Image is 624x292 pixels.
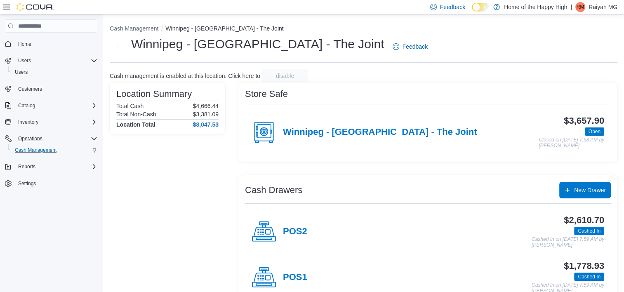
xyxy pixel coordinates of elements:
[539,137,604,148] p: Closed on [DATE] 7:58 AM by [PERSON_NAME]
[578,227,600,235] span: Cashed In
[116,89,192,99] h3: Location Summary
[570,2,572,12] p: |
[15,162,39,172] button: Reports
[5,34,97,211] nav: Complex example
[193,103,219,109] p: $4,666.44
[18,57,31,64] span: Users
[15,162,97,172] span: Reports
[585,127,604,136] span: Open
[2,161,101,172] button: Reports
[472,3,489,12] input: Dark Mode
[504,2,567,12] p: Home of the Happy High
[276,72,294,80] span: disable
[262,69,308,82] button: disable
[15,134,97,144] span: Operations
[116,103,144,109] h6: Total Cash
[165,25,283,32] button: Winnipeg - [GEOGRAPHIC_DATA] - The Joint
[2,83,101,95] button: Customers
[16,3,54,11] img: Cova
[110,73,260,79] p: Cash management is enabled at this location. Click here to
[8,144,101,156] button: Cash Management
[245,89,288,99] h3: Store Safe
[18,119,38,125] span: Inventory
[18,180,36,187] span: Settings
[131,36,384,52] h1: Winnipeg - [GEOGRAPHIC_DATA] - The Joint
[589,2,617,12] p: Raiyan MG
[18,163,35,170] span: Reports
[15,84,97,94] span: Customers
[2,55,101,66] button: Users
[15,38,97,49] span: Home
[389,38,431,55] a: Feedback
[110,24,617,34] nav: An example of EuiBreadcrumbs
[589,128,600,135] span: Open
[15,117,97,127] span: Inventory
[15,69,28,75] span: Users
[564,116,604,126] h3: $3,657.90
[8,66,101,78] button: Users
[575,2,585,12] div: Raiyan MG
[15,39,35,49] a: Home
[564,215,604,225] h3: $2,610.70
[574,273,604,281] span: Cashed In
[15,101,38,111] button: Catalog
[2,116,101,128] button: Inventory
[18,86,42,92] span: Customers
[283,272,307,283] h4: POS1
[532,237,604,248] p: Cashed In on [DATE] 7:59 AM by [PERSON_NAME]
[2,38,101,49] button: Home
[110,38,126,55] button: Next
[15,117,42,127] button: Inventory
[116,111,156,118] h6: Total Non-Cash
[12,67,31,77] a: Users
[559,182,611,198] button: New Drawer
[564,261,604,271] h3: $1,778.93
[193,121,219,128] h4: $8,047.53
[15,84,45,94] a: Customers
[15,56,34,66] button: Users
[12,67,97,77] span: Users
[2,177,101,189] button: Settings
[15,178,97,188] span: Settings
[15,101,97,111] span: Catalog
[574,227,604,235] span: Cashed In
[18,41,31,47] span: Home
[283,226,307,237] h4: POS2
[403,42,428,51] span: Feedback
[15,179,39,188] a: Settings
[283,127,477,138] h4: Winnipeg - [GEOGRAPHIC_DATA] - The Joint
[116,121,155,128] h4: Location Total
[440,3,465,11] span: Feedback
[110,25,158,32] button: Cash Management
[18,135,42,142] span: Operations
[12,145,97,155] span: Cash Management
[12,145,60,155] a: Cash Management
[193,111,219,118] p: $3,381.09
[578,273,600,280] span: Cashed In
[18,102,35,109] span: Catalog
[15,147,57,153] span: Cash Management
[15,56,97,66] span: Users
[574,186,606,194] span: New Drawer
[15,134,46,144] button: Operations
[245,185,302,195] h3: Cash Drawers
[2,133,101,144] button: Operations
[577,2,584,12] span: RM
[2,100,101,111] button: Catalog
